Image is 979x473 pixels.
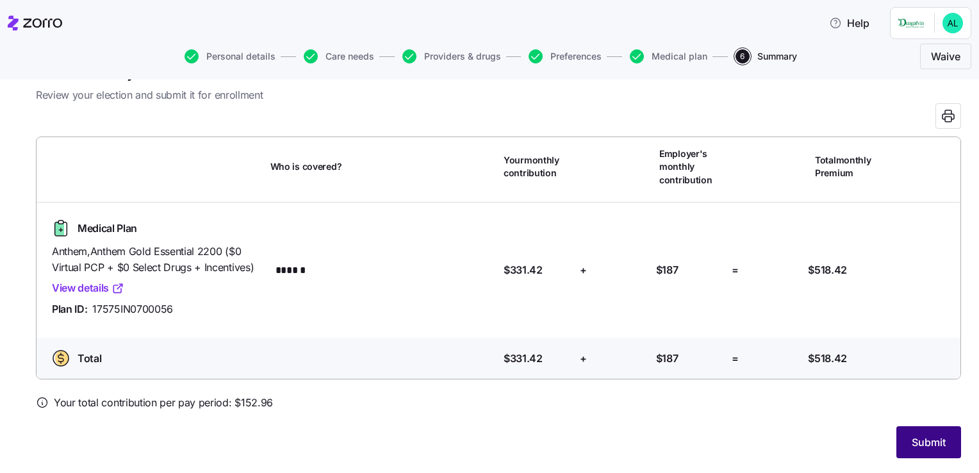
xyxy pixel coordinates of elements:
[815,154,883,180] span: Total monthly Premium
[732,351,739,367] span: =
[550,52,602,61] span: Preferences
[931,49,960,64] span: Waive
[652,52,707,61] span: Medical plan
[504,262,543,278] span: $331.42
[580,262,587,278] span: +
[630,49,707,63] button: Medical plan
[898,15,924,31] img: Employer logo
[627,49,707,63] a: Medical plan
[92,301,173,317] span: 17575IN0700056
[829,15,869,31] span: Help
[529,49,602,63] button: Preferences
[656,351,679,367] span: $187
[304,49,374,63] button: Care needs
[185,49,276,63] button: Personal details
[808,262,847,278] span: $518.42
[424,52,501,61] span: Providers & drugs
[736,49,797,63] button: 6Summary
[52,301,87,317] span: Plan ID:
[659,147,727,187] span: Employer's monthly contribution
[52,244,260,276] span: Anthem , Anthem Gold Essential 2200 ($0 Virtual PCP + $0 Select Drugs + Incentives)
[757,52,797,61] span: Summary
[182,49,276,63] a: Personal details
[400,49,501,63] a: Providers & drugs
[808,351,847,367] span: $518.42
[78,220,137,236] span: Medical Plan
[526,49,602,63] a: Preferences
[301,49,374,63] a: Care needs
[402,49,501,63] button: Providers & drugs
[325,52,374,61] span: Care needs
[732,262,739,278] span: =
[736,49,750,63] span: 6
[896,426,961,458] button: Submit
[656,262,679,278] span: $187
[733,49,797,63] a: 6Summary
[819,10,880,36] button: Help
[942,13,963,33] img: 95d33a5e5d274eb1ca95284a275c2d25
[206,52,276,61] span: Personal details
[52,280,124,296] a: View details
[270,160,342,173] span: Who is covered?
[504,154,572,180] span: Your monthly contribution
[920,44,971,69] button: Waive
[54,395,273,411] span: Your total contribution per pay period: $ 152.96
[504,351,543,367] span: $331.42
[78,351,101,367] span: Total
[36,87,961,103] span: Review your election and submit it for enrollment
[580,351,587,367] span: +
[912,435,946,450] span: Submit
